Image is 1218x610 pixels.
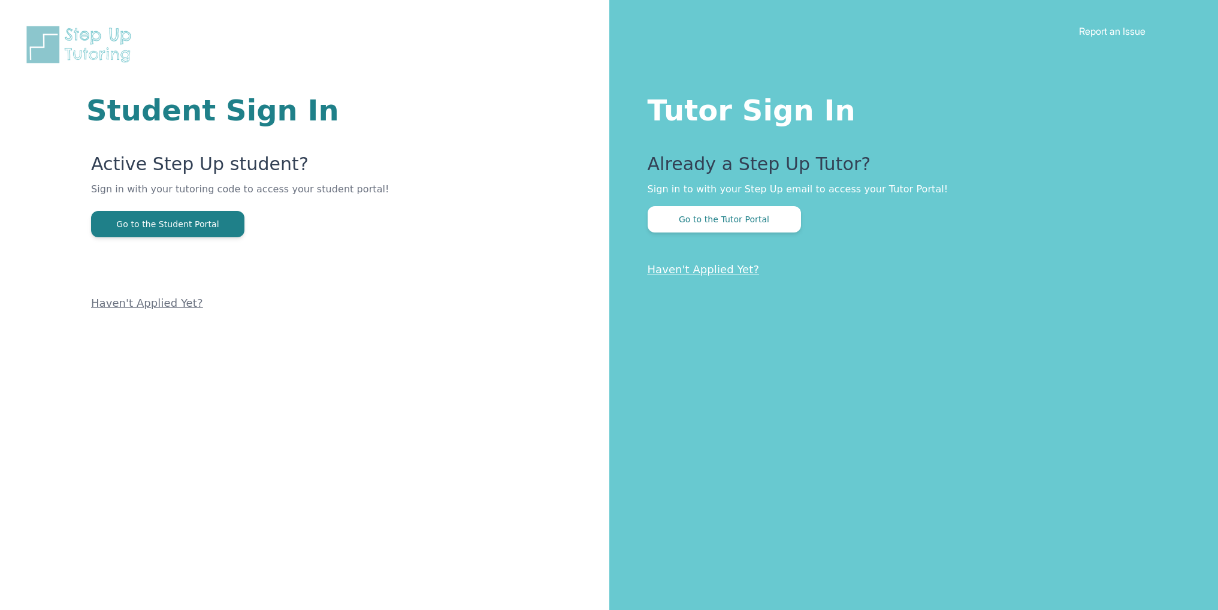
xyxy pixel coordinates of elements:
button: Go to the Tutor Portal [648,206,801,232]
a: Haven't Applied Yet? [648,263,760,276]
a: Go to the Student Portal [91,218,244,229]
button: Go to the Student Portal [91,211,244,237]
p: Active Step Up student? [91,153,466,182]
h1: Tutor Sign In [648,91,1171,125]
img: Step Up Tutoring horizontal logo [24,24,139,65]
p: Already a Step Up Tutor? [648,153,1171,182]
h1: Student Sign In [86,96,466,125]
p: Sign in to with your Step Up email to access your Tutor Portal! [648,182,1171,197]
a: Report an Issue [1079,25,1146,37]
a: Haven't Applied Yet? [91,297,203,309]
p: Sign in with your tutoring code to access your student portal! [91,182,466,211]
a: Go to the Tutor Portal [648,213,801,225]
